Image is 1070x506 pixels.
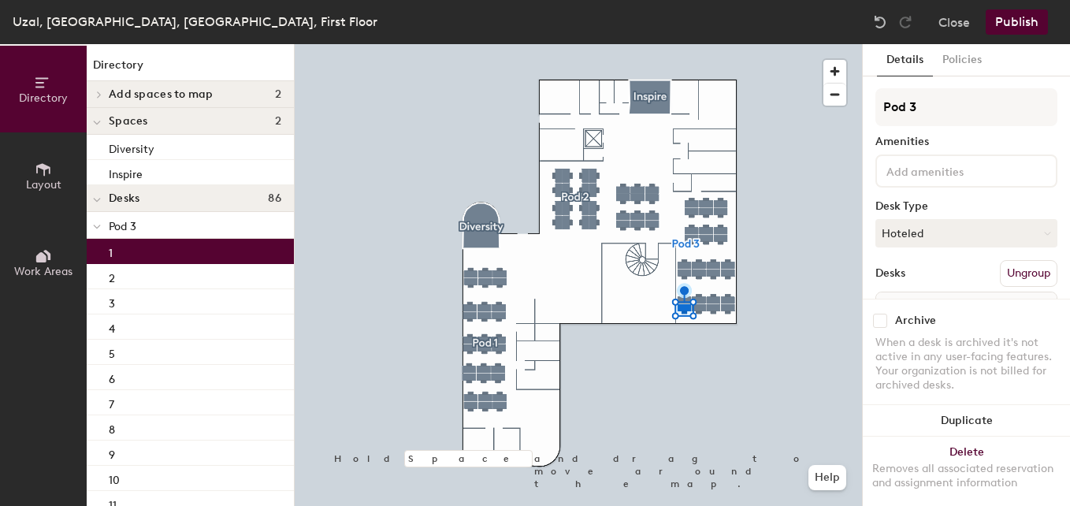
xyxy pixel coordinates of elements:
[275,88,281,101] span: 2
[808,465,846,490] button: Help
[19,91,68,105] span: Directory
[877,44,933,76] button: Details
[26,178,61,192] span: Layout
[879,294,927,322] span: Name
[109,220,136,233] span: Pod 3
[863,437,1070,506] button: DeleteRemoves all associated reservation and assignment information
[875,336,1057,393] div: When a desk is archived it's not active in any user-facing features. Your organization is not bil...
[109,318,115,336] p: 4
[109,444,115,462] p: 9
[109,88,214,101] span: Add spaces to map
[13,12,377,32] div: Uzal, [GEOGRAPHIC_DATA], [GEOGRAPHIC_DATA], First Floor
[87,57,294,81] h1: Directory
[109,368,115,386] p: 6
[109,419,115,437] p: 8
[897,14,913,30] img: Redo
[109,292,115,311] p: 3
[14,265,72,278] span: Work Areas
[933,44,991,76] button: Policies
[938,9,970,35] button: Close
[895,314,936,327] div: Archive
[875,136,1057,148] div: Amenities
[275,115,281,128] span: 2
[109,163,143,181] p: Inspire
[986,9,1048,35] button: Publish
[109,192,139,205] span: Desks
[883,161,1025,180] input: Add amenities
[109,267,115,285] p: 2
[875,219,1057,247] button: Hoteled
[872,462,1061,490] div: Removes all associated reservation and assignment information
[109,242,113,260] p: 1
[109,343,115,361] p: 5
[872,14,888,30] img: Undo
[863,405,1070,437] button: Duplicate
[875,200,1057,213] div: Desk Type
[109,115,148,128] span: Spaces
[268,192,281,205] span: 86
[109,469,120,487] p: 10
[875,267,905,280] div: Desks
[109,393,114,411] p: 7
[109,138,154,156] p: Diversity
[1000,260,1057,287] button: Ungroup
